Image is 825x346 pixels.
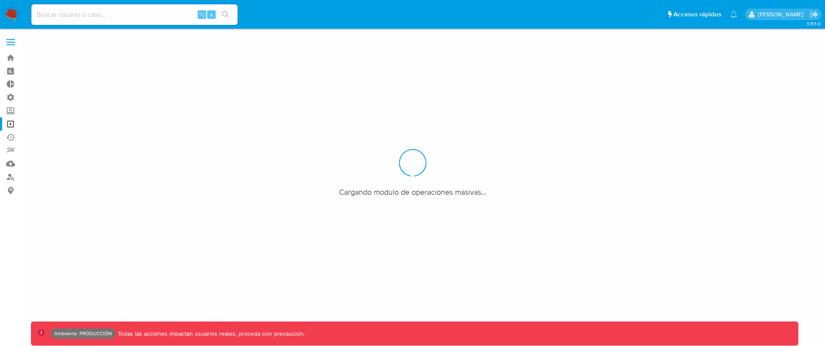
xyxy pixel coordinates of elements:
span: ⌥ [199,10,205,18]
a: Salir [810,10,819,19]
span: s [210,10,213,18]
p: Todas las acciones impactan usuarios reales, proceda con precaución. [116,330,305,338]
p: Ambiente: PRODUCCIÓN [54,332,112,335]
span: Cargando modulo de operaciones masivas... [339,187,486,197]
p: omar.guzman@mercadolibre.com.co [758,10,807,18]
a: Notificaciones [730,11,737,18]
input: Buscar usuario o caso... [31,9,238,20]
span: Accesos rápidos [673,10,721,19]
button: search-icon [217,9,234,21]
